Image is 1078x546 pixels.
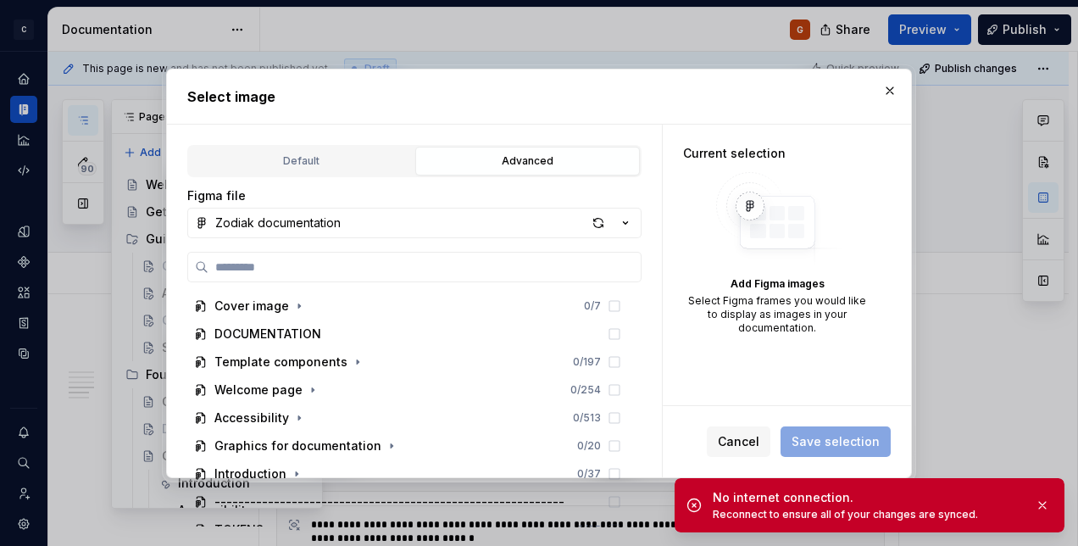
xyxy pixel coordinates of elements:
[214,465,286,482] div: Introduction
[683,294,871,335] div: Select Figma frames you would like to display as images in your documentation.
[570,383,601,397] div: 0 / 254
[187,187,246,204] label: Figma file
[577,439,601,453] div: 0 / 20
[573,355,601,369] div: 0 / 197
[214,354,347,370] div: Template components
[214,493,564,510] div: -----------------------------------------------------------
[421,153,634,170] div: Advanced
[214,409,289,426] div: Accessibility
[214,521,264,538] div: TOKENS
[718,433,759,450] span: Cancel
[214,298,289,315] div: Cover image
[214,437,381,454] div: Graphics for documentation
[187,208,642,238] button: Zodiak documentation
[584,299,601,313] div: 0 / 7
[214,326,321,343] div: DOCUMENTATION
[187,86,891,107] h2: Select image
[707,426,770,457] button: Cancel
[713,489,1021,506] div: No internet connection.
[713,508,1021,521] div: Reconnect to ensure all of your changes are synced.
[577,467,601,481] div: 0 / 37
[215,214,341,231] div: Zodiak documentation
[683,277,871,291] div: Add Figma images
[214,382,303,398] div: Welcome page
[195,153,408,170] div: Default
[683,145,871,162] div: Current selection
[573,411,601,425] div: 0 / 513
[577,523,601,537] div: 0 / 35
